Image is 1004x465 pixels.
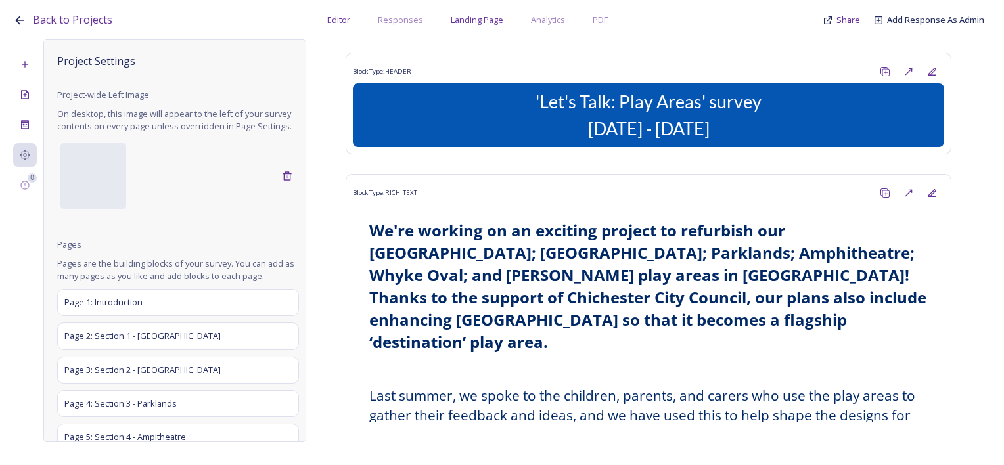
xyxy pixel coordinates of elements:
[451,14,503,26] span: Landing Page
[369,219,930,353] strong: We're working on an exciting project to refurbish our [GEOGRAPHIC_DATA]; [GEOGRAPHIC_DATA]; Parkl...
[57,53,299,69] span: Project Settings
[836,14,860,26] span: Share
[887,14,984,26] a: Add Response As Admin
[57,238,81,251] span: Pages
[57,108,299,133] span: On desktop, this image will appear to the left of your survey contents on every page unless overr...
[57,257,299,282] span: Pages are the building blocks of your survey. You can add as many pages as you like and add block...
[353,67,411,76] span: Block Type: HEADER
[57,89,149,101] span: Project-wide Left Image
[64,330,221,342] span: Page 2: Section 1 - [GEOGRAPHIC_DATA]
[33,12,112,27] span: Back to Projects
[64,397,177,410] span: Page 4: Section 3 - Parklands
[33,12,112,28] a: Back to Projects
[369,386,919,443] span: Last summer, we spoke to the children, parents, and carers who use the play areas to gather their...
[64,296,143,309] span: Page 1: Introduction
[358,89,939,142] div: 'Let's Talk: Play Areas' survey [DATE] - [DATE]
[593,14,608,26] span: PDF
[64,431,186,443] span: Page 5: Section 4 - Ampitheatre
[353,188,417,198] span: Block Type: RICH_TEXT
[378,14,423,26] span: Responses
[327,14,350,26] span: Editor
[64,364,221,376] span: Page 3: Section 2 - [GEOGRAPHIC_DATA]
[28,173,37,183] div: 0
[531,14,565,26] span: Analytics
